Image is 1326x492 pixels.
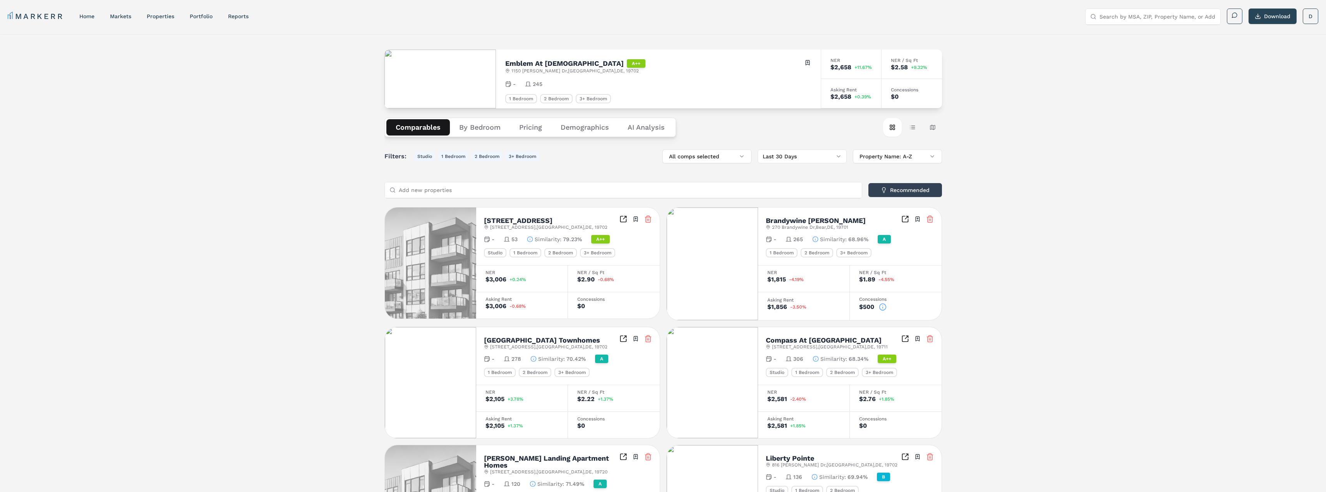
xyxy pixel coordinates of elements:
[485,270,558,275] div: NER
[438,152,468,161] button: 1 Bedroom
[767,396,787,402] div: $2,581
[490,344,607,350] span: [STREET_ADDRESS] , [GEOGRAPHIC_DATA] , DE , 19702
[110,13,131,19] a: markets
[577,276,595,283] div: $2.90
[8,11,64,22] a: MARKERR
[877,473,890,481] div: B
[1100,9,1216,24] input: Search by MSA, ZIP, Property Name, or Address
[485,423,504,429] div: $2,105
[386,119,450,135] button: Comparables
[79,13,94,19] a: home
[595,355,608,363] div: A
[591,235,610,243] div: A++
[767,417,840,421] div: Asking Rent
[767,390,840,394] div: NER
[577,270,650,275] div: NER / Sq Ft
[772,224,848,230] span: 270 Brandywine Dr , Bear , DE , 19701
[793,473,802,481] span: 136
[766,248,798,257] div: 1 Bedroom
[1309,12,1312,20] span: D
[538,355,565,363] span: Similarity :
[147,13,174,19] a: properties
[598,397,613,401] span: +1.37%
[490,469,607,475] span: [STREET_ADDRESS] , [GEOGRAPHIC_DATA] , DE , 19720
[901,335,909,343] a: Inspect Comparables
[772,462,897,468] span: 816 [PERSON_NAME] Dr , [GEOGRAPHIC_DATA] , DE , 19702
[228,13,249,19] a: reports
[830,87,872,92] div: Asking Rent
[774,235,776,243] span: -
[830,58,872,63] div: NER
[774,473,776,481] span: -
[767,276,786,283] div: $1,815
[854,65,872,70] span: +11.67%
[862,368,897,377] div: 3+ Bedroom
[484,455,619,469] h2: [PERSON_NAME] Landing Apartment Homes
[836,248,871,257] div: 3+ Bedroom
[772,344,888,350] span: [STREET_ADDRESS] , [GEOGRAPHIC_DATA] , DE , 19711
[490,224,607,230] span: [STREET_ADDRESS] , [GEOGRAPHIC_DATA] , DE , 19702
[767,304,787,310] div: $1,856
[577,390,650,394] div: NER / Sq Ft
[576,94,611,103] div: 3+ Bedroom
[859,417,932,421] div: Concessions
[484,368,516,377] div: 1 Bedroom
[859,423,867,429] div: $0
[859,396,876,402] div: $2.76
[820,355,847,363] span: Similarity :
[190,13,213,19] a: Portfolio
[537,480,564,488] span: Similarity :
[774,355,776,363] span: -
[819,473,846,481] span: Similarity :
[859,297,932,302] div: Concessions
[878,277,894,282] span: -4.55%
[790,423,806,428] span: +1.85%
[506,152,539,161] button: 3+ Bedroom
[791,368,823,377] div: 1 Bedroom
[484,248,506,257] div: Studio
[901,453,909,461] a: Inspect Comparables
[484,217,552,224] h2: [STREET_ADDRESS]
[533,80,542,88] span: 245
[511,480,520,488] span: 120
[535,235,561,243] span: Similarity :
[891,94,899,100] div: $0
[619,453,627,461] a: Inspect Comparables
[891,87,933,92] div: Concessions
[485,390,558,394] div: NER
[414,152,435,161] button: Studio
[594,480,607,488] div: A
[859,390,932,394] div: NER / Sq Ft
[554,368,590,377] div: 3+ Bedroom
[868,183,942,197] button: Recommended
[485,303,506,309] div: $3,006
[508,423,523,428] span: +1.37%
[508,397,523,401] span: +3.78%
[911,65,927,70] span: +9.32%
[619,335,627,343] a: Inspect Comparables
[577,396,595,402] div: $2.22
[826,368,859,377] div: 2 Bedroom
[859,270,932,275] div: NER / Sq Ft
[766,217,866,224] h2: Brandywine [PERSON_NAME]
[505,60,624,67] h2: Emblem At [DEMOGRAPHIC_DATA]
[509,277,526,282] span: +0.24%
[544,248,577,257] div: 2 Bedroom
[492,235,494,243] span: -
[484,337,600,344] h2: [GEOGRAPHIC_DATA] Townhomes
[849,355,868,363] span: 68.34%
[830,94,851,100] div: $2,658
[618,119,674,135] button: AI Analysis
[485,297,558,302] div: Asking Rent
[472,152,503,161] button: 2 Bedroom
[793,235,803,243] span: 265
[510,119,551,135] button: Pricing
[566,355,586,363] span: 70.42%
[577,303,585,309] div: $0
[790,305,806,309] span: -3.50%
[767,423,787,429] div: $2,581
[540,94,573,103] div: 2 Bedroom
[847,473,868,481] span: 69.94%
[511,235,518,243] span: 53
[492,480,494,488] span: -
